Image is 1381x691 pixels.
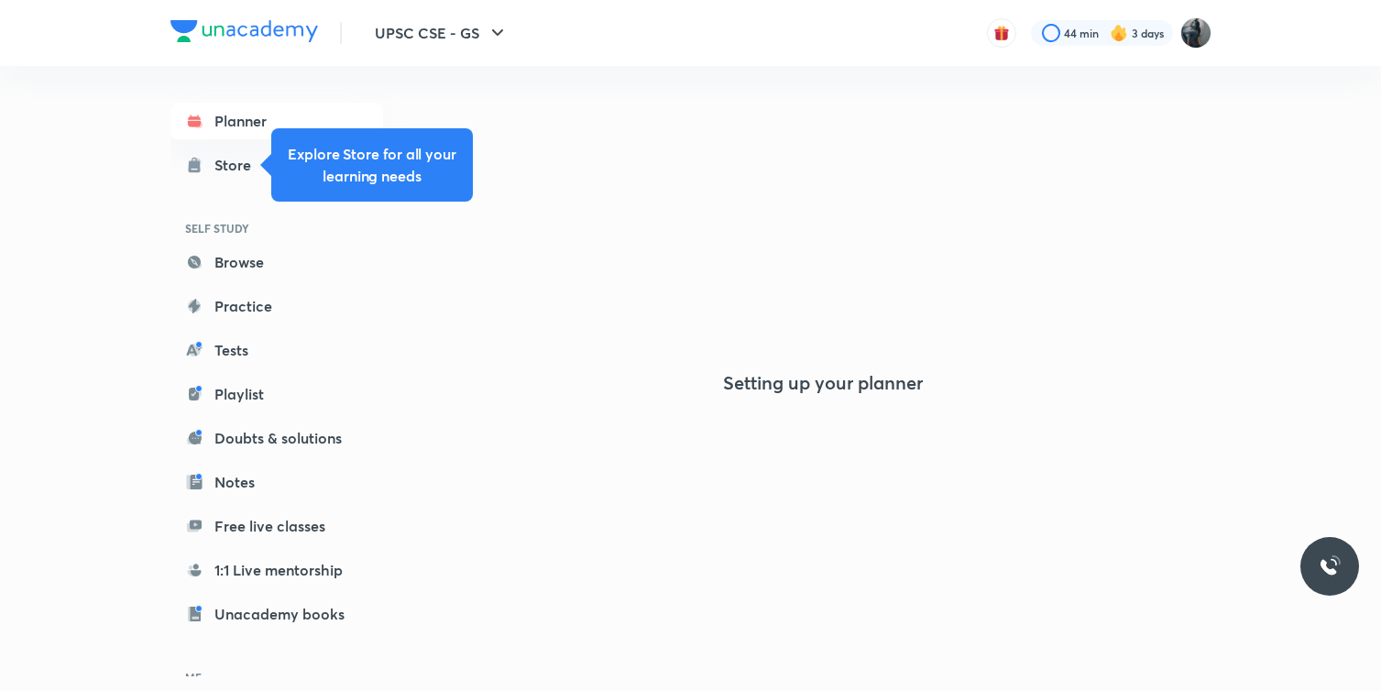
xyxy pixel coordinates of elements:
[170,147,383,183] a: Store
[214,154,262,176] div: Store
[170,244,383,280] a: Browse
[286,143,458,187] h5: Explore Store for all your learning needs
[170,20,318,42] img: Company Logo
[723,372,923,394] h4: Setting up your planner
[1319,555,1341,577] img: ttu
[170,464,383,500] a: Notes
[364,15,520,51] button: UPSC CSE - GS
[170,420,383,456] a: Doubts & solutions
[170,508,383,544] a: Free live classes
[170,213,383,244] h6: SELF STUDY
[1180,17,1211,49] img: Komal
[170,103,383,139] a: Planner
[170,20,318,47] a: Company Logo
[170,332,383,368] a: Tests
[1110,24,1128,42] img: streak
[170,288,383,324] a: Practice
[170,552,383,588] a: 1:1 Live mentorship
[170,596,383,632] a: Unacademy books
[993,25,1010,41] img: avatar
[987,18,1016,48] button: avatar
[170,376,383,412] a: Playlist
